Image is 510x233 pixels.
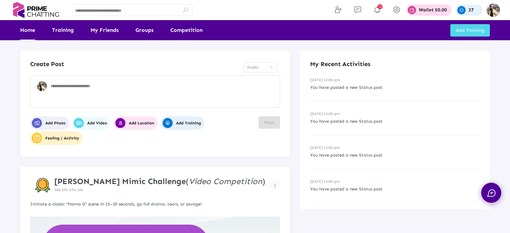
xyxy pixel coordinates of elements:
i: Video Competition [189,176,262,186]
p: Imitate a classic “Mama G” scene in 15–30 seconds, go full drama, tears, or savage! [30,200,280,208]
span: Add Training [163,118,201,128]
button: Add Training [161,116,204,130]
img: user-profile [33,134,41,142]
span: Add Training [456,27,485,33]
p: You have posted a new Status post [310,152,480,159]
h6: [DATE] 12:05-pm [310,112,480,116]
img: more [274,184,276,187]
a: Home [20,20,35,40]
p: You have posted a new Status post [310,185,480,193]
img: logo [10,2,62,18]
span: Feeling / Activity [32,133,79,143]
h4: My Recent Activities [310,60,480,68]
button: Add Location [114,116,158,130]
a: My Friends [91,20,119,40]
span: 04d 07h 17m 10s [54,188,83,192]
a: Training [52,20,74,40]
a: Competition [170,20,203,40]
span: Add Video [74,118,107,128]
button: Add Video [72,116,110,130]
img: chat.svg [487,189,496,197]
span: 22 [378,4,383,9]
button: Post [259,116,280,129]
button: Example icon-button with a menu [270,180,280,190]
span: Post [264,120,274,125]
span: Public [247,65,259,70]
span: Add Location [115,118,154,128]
button: user-profileFeeling / Activity [30,131,82,145]
h6: [DATE] 12:05-pm [310,78,480,82]
p: You have posted a new Status post [310,84,480,91]
h6: [DATE] 12:05-pm [310,145,480,150]
a: Groups [135,20,154,40]
img: img [487,3,500,17]
button: Add Training [450,24,490,37]
img: competition-badge.svg [35,178,50,193]
img: user-profile [37,81,47,91]
h6: [DATE] 12:05-pm [310,179,480,184]
button: Add Photo [30,116,69,130]
p: You have posted a new Status post [310,118,480,125]
p: Wallet $0.00 [419,8,447,12]
strong: [PERSON_NAME] Mimic Challenge [54,176,186,186]
h4: ( ) [54,177,265,186]
p: 27 [468,8,474,12]
h4: Create Post [30,60,64,68]
span: Add Photo [32,118,65,128]
mat-select: Select Privacy [244,62,277,72]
